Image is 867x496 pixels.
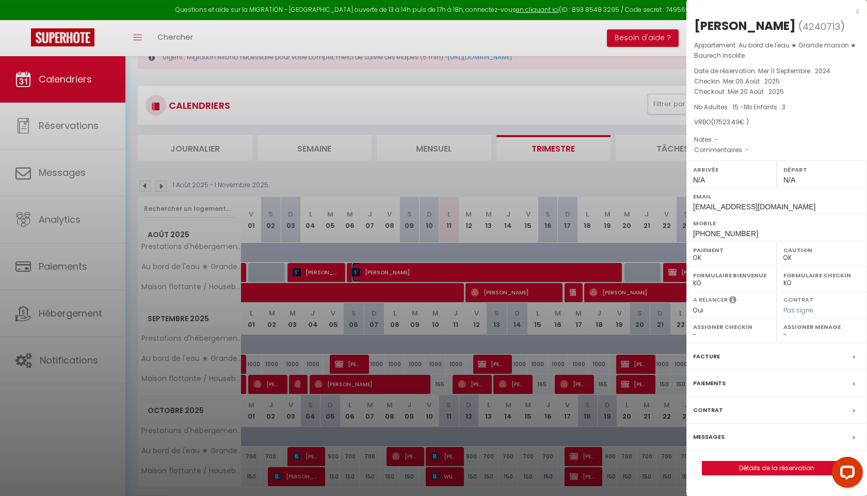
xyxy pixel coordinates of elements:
span: 17523.49 [714,118,740,126]
label: Paiement [693,245,770,255]
span: [EMAIL_ADDRESS][DOMAIN_NAME] [693,203,815,211]
span: Nb Adultes : 15 - [694,103,785,111]
label: Formulaire Checkin [783,270,860,280]
button: Détails de la réservation [702,461,852,475]
span: N/A [783,176,795,184]
p: Checkout : [694,87,859,97]
span: ( € ) [711,118,749,126]
div: [PERSON_NAME] [694,18,796,34]
div: x [686,5,859,18]
label: A relancer [693,295,728,304]
label: Email [693,191,860,202]
span: Au bord de l'eau ★ Grande maison ★ Baurech Insolite [694,41,856,60]
span: Mer 11 Septembre . 2024 [758,67,830,75]
label: Caution [783,245,860,255]
label: Contrat [693,405,723,416]
label: Arrivée [693,164,770,175]
i: Sélectionner OUI si vous souhaiter envoyer les séquences de messages post-checkout [729,295,736,307]
label: Contrat [783,295,813,302]
p: Date de réservation : [694,66,859,76]
span: 4240713 [802,20,840,33]
span: [PHONE_NUMBER] [693,229,758,238]
span: Mer 06 Août . 2025 [723,77,780,86]
span: Pas signé [783,306,813,315]
p: Checkin : [694,76,859,87]
span: N/A [693,176,705,184]
label: Assigner Checkin [693,322,770,332]
span: Nb Enfants : 3 [744,103,785,111]
iframe: LiveChat chat widget [824,453,867,496]
label: Assigner Menage [783,322,860,332]
label: Facture [693,351,720,362]
span: ( ) [798,19,845,34]
div: VRBO [694,118,859,127]
label: Paiements [693,378,726,389]
a: Détails de la réservation [702,461,851,475]
span: Mer 20 Août . 2025 [728,87,784,96]
p: Appartement : [694,40,859,61]
label: Formulaire Bienvenue [693,270,770,280]
span: - [745,145,749,154]
p: Notes : [694,135,859,145]
label: Départ [783,164,860,175]
p: Commentaires : [694,145,859,155]
label: Messages [693,432,725,442]
label: Mobile [693,218,860,228]
span: - [715,135,718,144]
